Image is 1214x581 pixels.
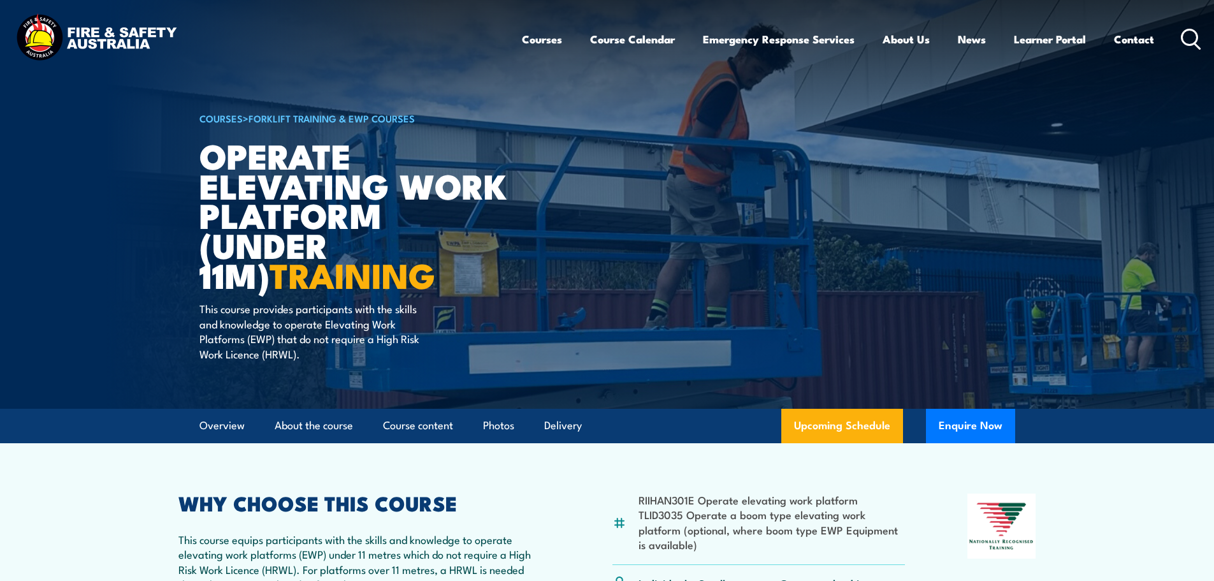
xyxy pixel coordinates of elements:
[383,409,453,443] a: Course content
[199,409,245,443] a: Overview
[703,22,855,56] a: Emergency Response Services
[249,111,415,125] a: Forklift Training & EWP Courses
[522,22,562,56] a: Courses
[781,409,903,443] a: Upcoming Schedule
[199,111,243,125] a: COURSES
[199,301,432,361] p: This course provides participants with the skills and knowledge to operate Elevating Work Platfor...
[1014,22,1086,56] a: Learner Portal
[275,409,353,443] a: About the course
[883,22,930,56] a: About Us
[590,22,675,56] a: Course Calendar
[270,247,435,300] strong: TRAINING
[199,110,514,126] h6: >
[926,409,1015,443] button: Enquire Now
[178,494,551,511] h2: WHY CHOOSE THIS COURSE
[483,409,514,443] a: Photos
[639,492,906,507] li: RIIHAN301E Operate elevating work platform
[639,507,906,552] li: TLID3035 Operate a boom type elevating work platform (optional, where boom type EWP Equipment is ...
[1114,22,1154,56] a: Contact
[967,494,1036,559] img: Nationally Recognised Training logo.
[199,140,514,290] h1: Operate Elevating Work Platform (under 11m)
[958,22,986,56] a: News
[544,409,582,443] a: Delivery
